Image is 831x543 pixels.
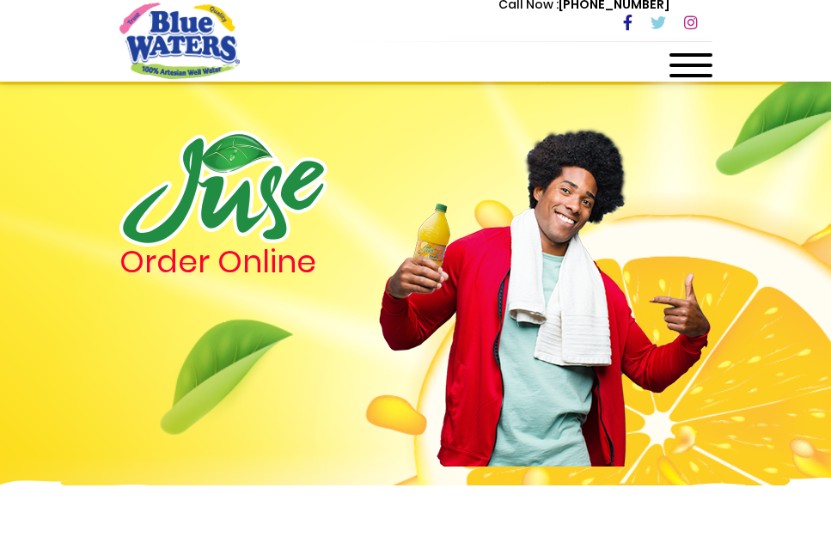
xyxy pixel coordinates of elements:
[119,247,351,278] h4: Order Online
[377,99,712,467] img: man.png
[119,3,240,78] a: store logo
[119,131,327,247] img: logo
